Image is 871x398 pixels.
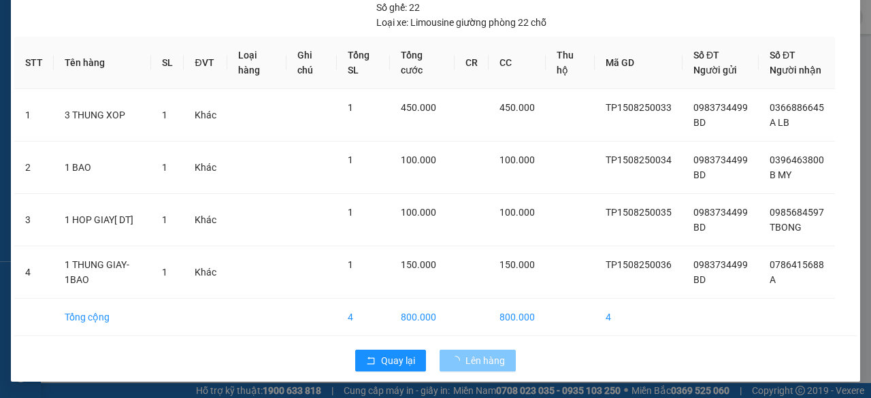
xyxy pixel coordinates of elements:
[693,65,737,76] span: Người gửi
[450,356,465,365] span: loading
[151,37,184,89] th: SL
[606,259,672,270] span: TP1508250036
[770,154,824,165] span: 0396463800
[54,142,151,194] td: 1 BAO
[499,259,535,270] span: 150.000
[376,15,408,30] span: Loại xe:
[770,222,802,233] span: TBONG
[499,102,535,113] span: 450.000
[693,207,748,218] span: 0983734499
[770,207,824,218] span: 0985684597
[770,65,821,76] span: Người nhận
[14,37,54,89] th: STT
[184,246,227,299] td: Khác
[184,37,227,89] th: ĐVT
[770,169,791,180] span: B MY
[348,102,353,113] span: 1
[162,214,167,225] span: 1
[770,50,795,61] span: Số ĐT
[465,353,505,368] span: Lên hàng
[401,102,436,113] span: 450.000
[337,37,390,89] th: Tổng SL
[401,207,436,218] span: 100.000
[366,356,376,367] span: rollback
[401,259,436,270] span: 150.000
[14,142,54,194] td: 2
[162,267,167,278] span: 1
[390,299,455,336] td: 800.000
[54,89,151,142] td: 3 THUNG XOP
[14,194,54,246] td: 3
[693,50,719,61] span: Số ĐT
[348,259,353,270] span: 1
[693,102,748,113] span: 0983734499
[693,222,706,233] span: BD
[770,102,824,113] span: 0366886645
[227,37,286,89] th: Loại hàng
[499,207,535,218] span: 100.000
[162,162,167,173] span: 1
[54,246,151,299] td: 1 THUNG GIAY- 1BAO
[489,299,546,336] td: 800.000
[337,299,390,336] td: 4
[595,299,683,336] td: 4
[54,37,151,89] th: Tên hàng
[693,169,706,180] span: BD
[546,37,595,89] th: Thu hộ
[376,15,546,30] div: Limousine giường phòng 22 chỗ
[693,274,706,285] span: BD
[693,154,748,165] span: 0983734499
[401,154,436,165] span: 100.000
[606,102,672,113] span: TP1508250033
[184,194,227,246] td: Khác
[184,142,227,194] td: Khác
[606,207,672,218] span: TP1508250035
[606,154,672,165] span: TP1508250034
[693,259,748,270] span: 0983734499
[381,353,415,368] span: Quay lại
[390,37,455,89] th: Tổng cước
[770,259,824,270] span: 0786415688
[355,350,426,371] button: rollbackQuay lại
[348,154,353,165] span: 1
[348,207,353,218] span: 1
[489,37,546,89] th: CC
[440,350,516,371] button: Lên hàng
[770,274,776,285] span: A
[14,89,54,142] td: 1
[693,117,706,128] span: BD
[595,37,683,89] th: Mã GD
[162,110,167,120] span: 1
[14,246,54,299] td: 4
[54,194,151,246] td: 1 HOP GIAY[ DT]
[455,37,489,89] th: CR
[286,37,337,89] th: Ghi chú
[499,154,535,165] span: 100.000
[184,89,227,142] td: Khác
[770,117,789,128] span: A LB
[54,299,151,336] td: Tổng cộng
